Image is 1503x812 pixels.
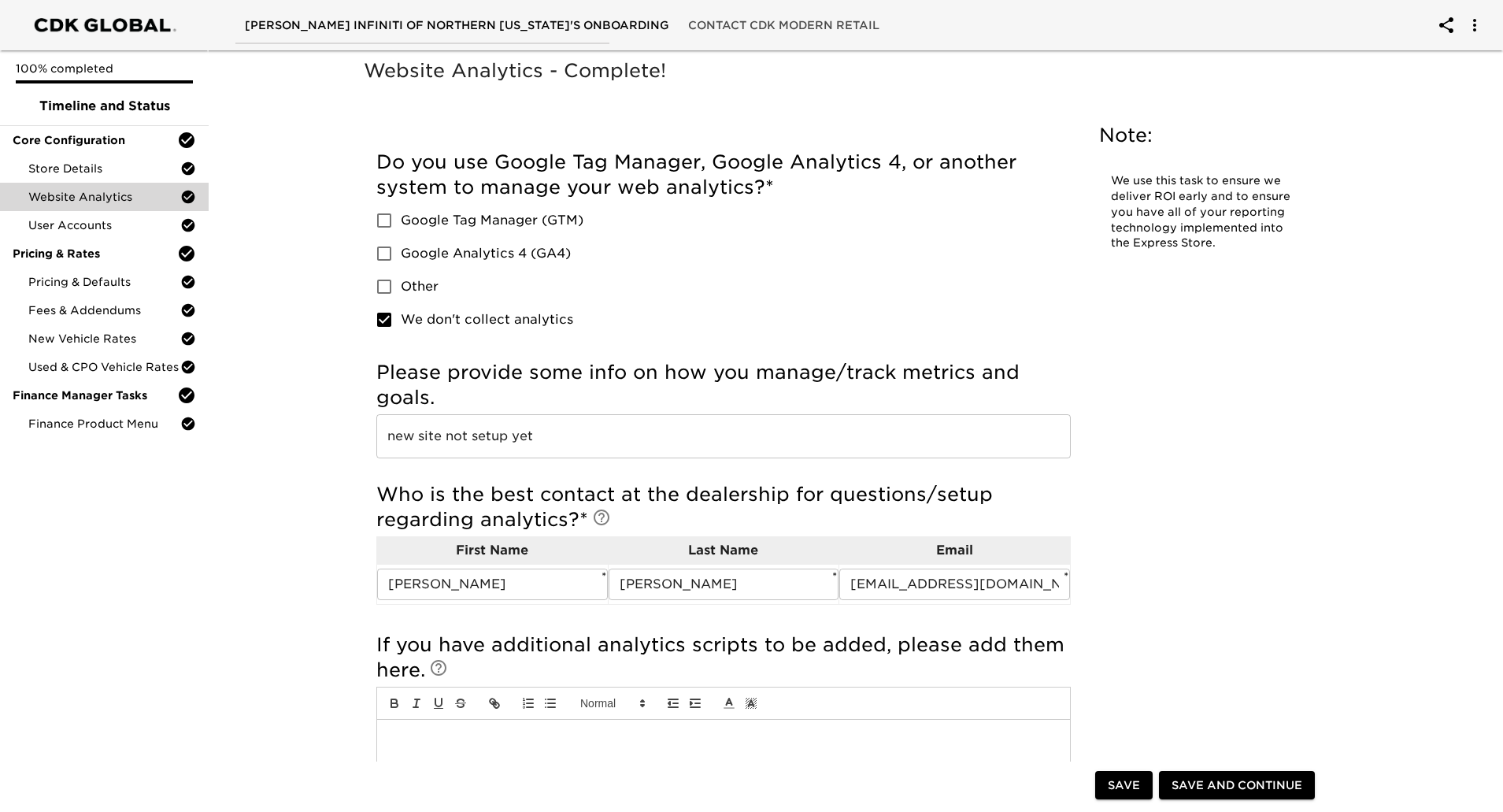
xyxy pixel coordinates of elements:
h5: Note: [1099,123,1312,148]
span: User Accounts [28,217,180,233]
span: Save [1108,776,1140,795]
button: account of current user [1456,6,1494,44]
h5: Who is the best contact at the dealership for questions/setup regarding analytics? [376,482,1071,532]
span: Used & CPO Vehicle Rates [28,359,180,375]
span: Website Analytics [28,189,180,205]
span: [PERSON_NAME] INFINITI OF NORTHERN [US_STATE]'s Onboarding [245,16,669,35]
span: Google Analytics 4 (GA4) [401,244,571,263]
p: We use this task to ensure we deliver ROI early and to ensure you have all of your reporting tech... [1111,173,1300,251]
span: Store Details [28,161,180,176]
span: Contact CDK Modern Retail [688,16,879,35]
p: 100% completed [16,61,193,76]
p: First Name [377,541,608,560]
span: Save and Continue [1172,776,1302,795]
button: Save and Continue [1159,771,1315,800]
span: Other [401,277,439,296]
h5: Website Analytics - Complete! [364,58,1334,83]
span: Finance Manager Tasks [13,387,177,403]
span: Finance Product Menu [28,416,180,432]
button: Save [1095,771,1153,800]
span: Pricing & Defaults [28,274,180,290]
span: New Vehicle Rates [28,331,180,347]
p: Email [839,541,1070,560]
span: We don't collect analytics [401,310,573,329]
button: account of current user [1427,6,1465,44]
h5: Please provide some info on how you manage/track metrics and goals. [376,360,1071,410]
span: Timeline and Status [13,97,196,116]
span: Pricing & Rates [13,246,177,261]
span: Fees & Addendums [28,302,180,318]
h5: Do you use Google Tag Manager, Google Analytics 4, or another system to manage your web analytics? [376,150,1071,200]
span: Google Tag Manager (GTM) [401,211,583,230]
span: Core Configuration [13,132,177,148]
h5: If you have additional analytics scripts to be added, please add them here. [376,632,1071,683]
p: Last Name [609,541,839,560]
